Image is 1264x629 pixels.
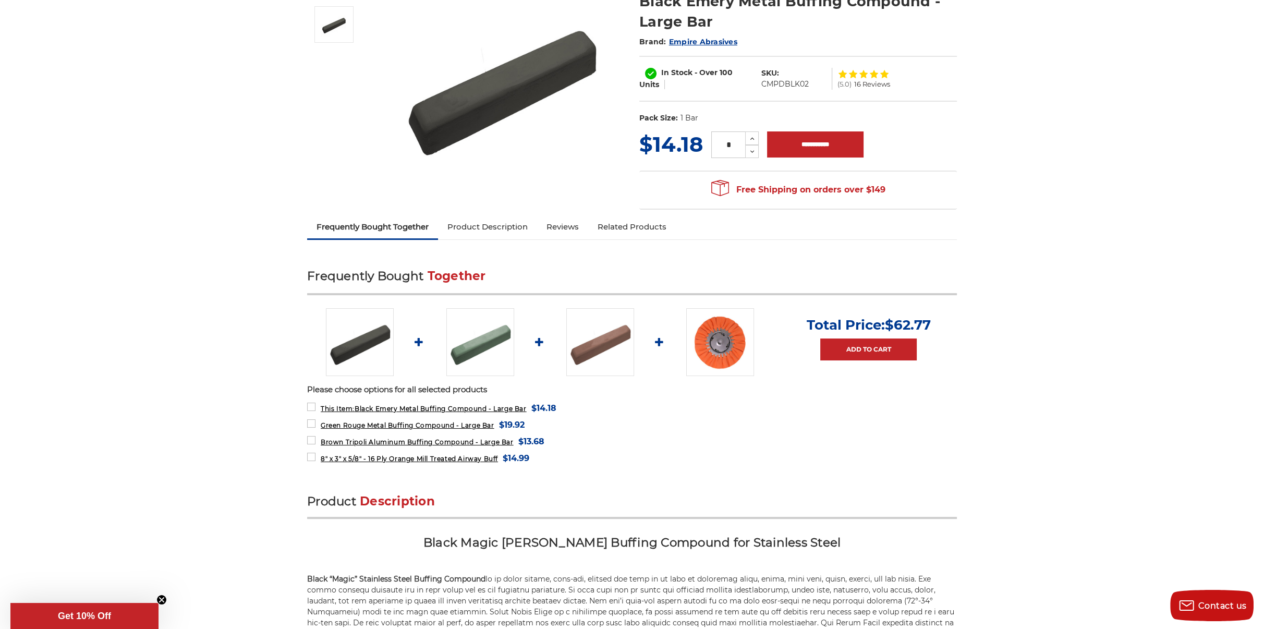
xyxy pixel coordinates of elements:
[307,384,957,396] p: Please choose options for all selected products
[58,611,111,621] span: Get 10% Off
[854,81,890,88] span: 16 Reviews
[639,131,703,157] span: $14.18
[639,113,678,124] dt: Pack Size:
[307,269,423,283] span: Frequently Bought
[639,80,659,89] span: Units
[807,317,931,333] p: Total Price:
[307,574,485,584] strong: Black “Magic” Stainless Steel Buffing Compound
[531,401,556,415] span: $14.18
[639,37,666,46] span: Brand:
[321,405,527,413] span: Black Emery Metal Buffing Compound - Large Bar
[321,421,494,429] span: Green Rouge Metal Buffing Compound - Large Bar
[321,438,514,446] span: Brown Tripoli Aluminum Buffing Compound - Large Bar
[423,535,841,550] span: Black Magic [PERSON_NAME] Buffing Compound for Stainless Steel
[695,68,718,77] span: - Over
[669,37,737,46] a: Empire Abrasives
[503,451,529,465] span: $14.99
[321,11,347,38] img: Black Stainless Steel Buffing Compound
[518,434,544,449] span: $13.68
[10,603,159,629] div: Get 10% OffClose teaser
[537,215,588,238] a: Reviews
[321,405,355,413] strong: This Item:
[680,113,698,124] dd: 1 Bar
[307,494,356,509] span: Product
[499,418,525,432] span: $19.92
[428,269,486,283] span: Together
[1198,601,1247,611] span: Contact us
[885,317,931,333] span: $62.77
[661,68,692,77] span: In Stock
[837,81,852,88] span: (5.0)
[307,215,438,238] a: Frequently Bought Together
[156,595,167,605] button: Close teaser
[438,215,537,238] a: Product Description
[761,79,809,90] dd: CMPDBLK02
[720,68,733,77] span: 100
[1170,590,1254,621] button: Contact us
[326,308,394,376] img: Black Stainless Steel Buffing Compound
[711,179,885,200] span: Free Shipping on orders over $149
[820,338,917,360] a: Add to Cart
[761,68,779,79] dt: SKU:
[360,494,435,509] span: Description
[321,455,498,463] span: 8" x 3" x 5/8" - 16 Ply Orange Mill Treated Airway Buff
[588,215,676,238] a: Related Products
